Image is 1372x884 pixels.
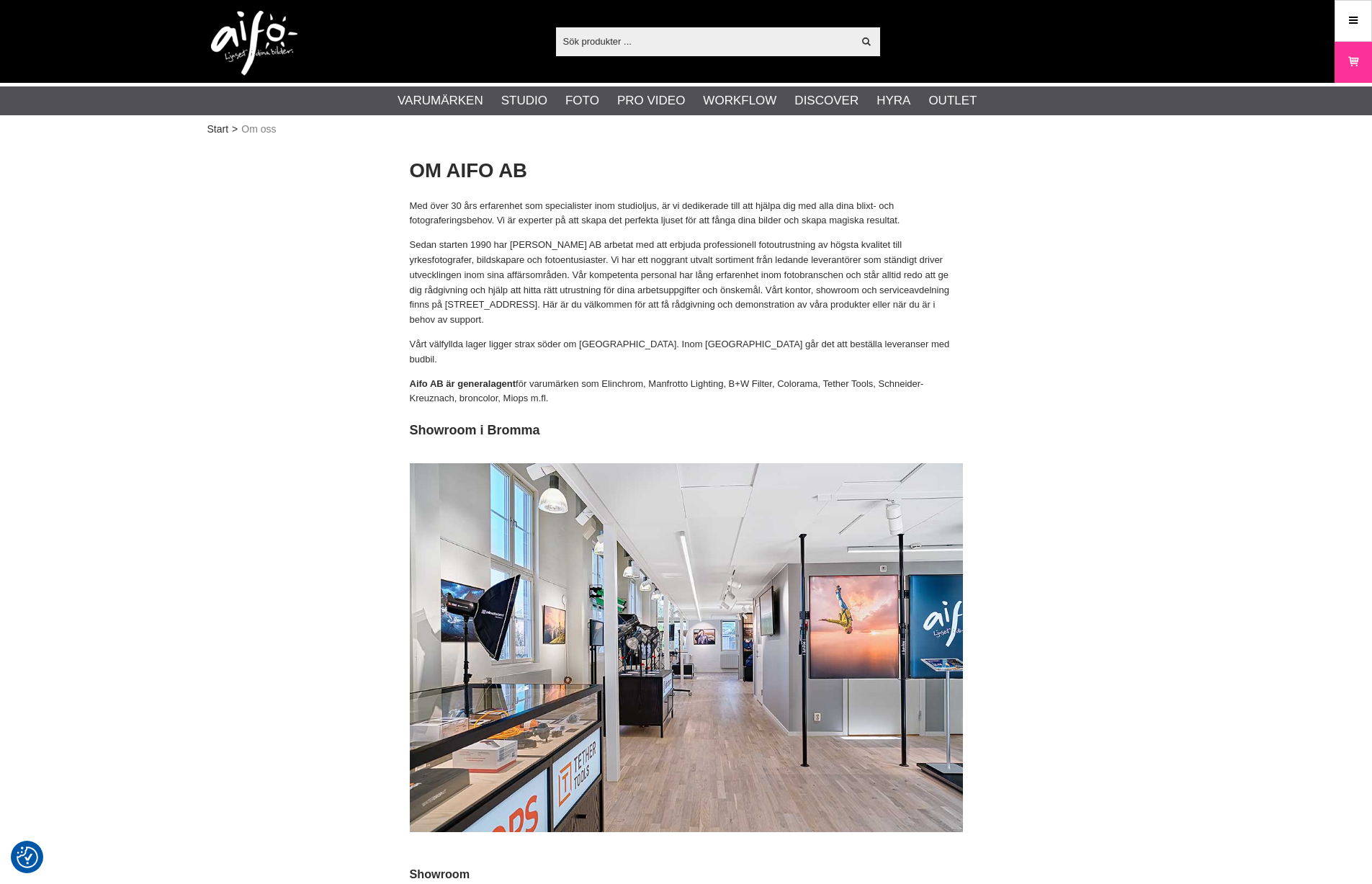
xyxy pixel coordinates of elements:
[410,377,963,407] p: för varumärken som Elinchrom, Manfrotto Lighting, B+W Filter, Colorama, Tether Tools, Schneider-K...
[207,122,229,137] a: Start
[398,91,483,110] a: Varumärken
[410,157,963,185] h1: OM AIFO AB
[876,91,910,110] a: Hyra
[410,199,963,229] p: Med över 30 års erfarenhet som specialister inom studioljus, är vi dedikerade till att hjälpa dig...
[410,421,963,439] h2: Showroom i Bromma
[241,122,276,137] span: Om oss
[617,91,685,110] a: Pro Video
[410,337,963,367] p: Vårt välfyllda lager ligger strax söder om [GEOGRAPHIC_DATA]. Inom [GEOGRAPHIC_DATA] går det att ...
[565,91,599,110] a: Foto
[928,91,977,110] a: Outlet
[17,847,38,868] img: Revisit consent button
[232,122,238,137] span: >
[410,463,963,832] img: Welcome to Aifo Showroom
[556,30,853,52] input: Sök produkter ...
[703,91,776,110] a: Workflow
[410,238,963,328] p: Sedan starten 1990 har [PERSON_NAME] AB arbetat med att erbjuda professionell fotoutrustning av h...
[211,11,297,76] img: logo.png
[410,866,963,883] h3: Showroom
[410,378,516,389] strong: Aifo AB är generalagent
[501,91,547,110] a: Studio
[17,844,38,870] button: Samtyckesinställningar
[794,91,858,110] a: Discover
